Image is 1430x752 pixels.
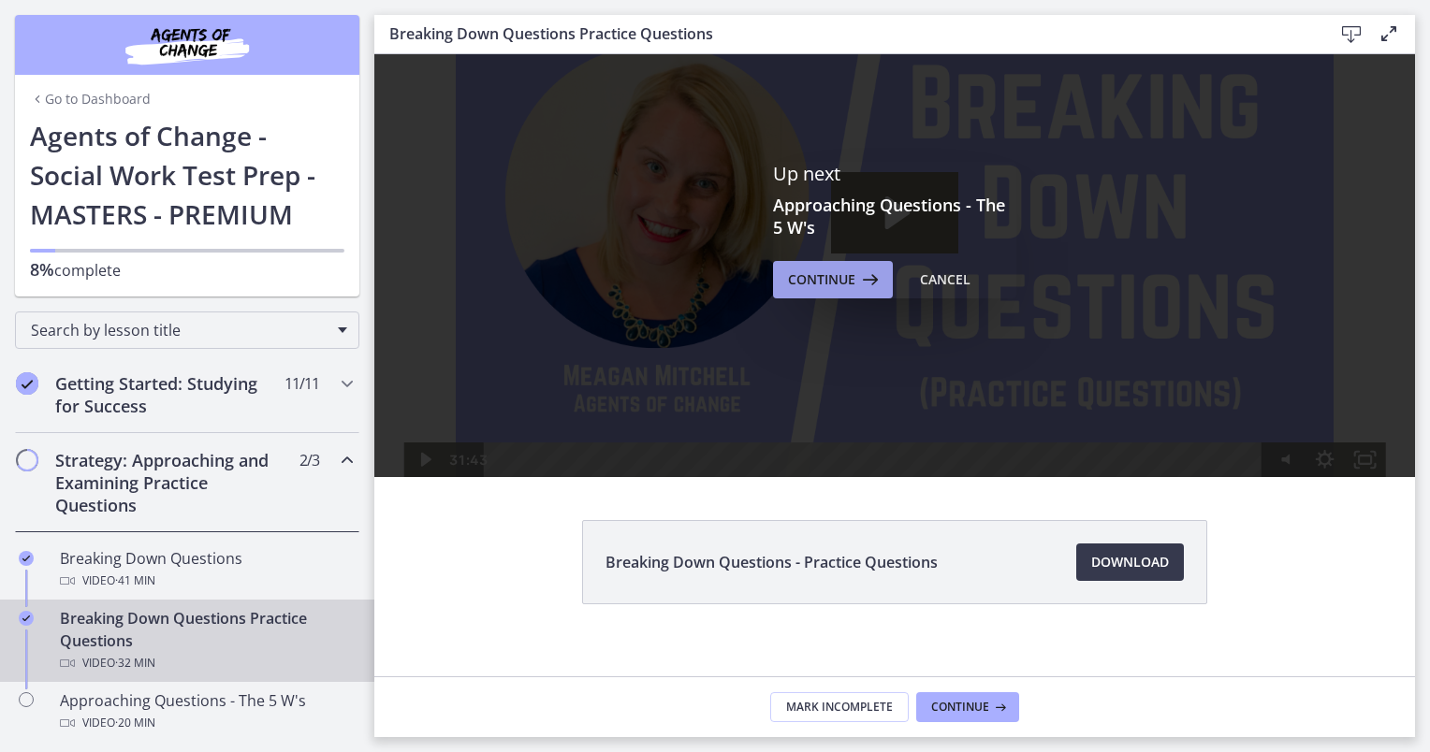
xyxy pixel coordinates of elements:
button: Mark Incomplete [770,692,909,722]
span: · 41 min [115,570,155,592]
span: · 20 min [115,712,155,734]
button: Cancel [905,261,985,298]
span: 11 / 11 [285,372,319,395]
div: Search by lesson title [15,311,359,349]
a: Go to Dashboard [30,90,151,108]
div: Video [60,712,352,734]
span: 8% [30,258,54,281]
button: Continue [916,692,1019,722]
i: Completed [19,551,34,566]
div: Video [60,652,352,674]
div: Video [60,570,352,592]
div: Approaching Questions - The 5 W's [60,689,352,734]
button: Fullscreen [970,459,1012,494]
span: Download [1091,551,1169,573]
span: Breaking Down Questions - Practice Questions [606,551,938,573]
h3: Approaching Questions - The 5 W's [773,194,1016,239]
h2: Getting Started: Studying for Success [55,372,284,417]
span: 2 / 3 [299,449,319,471]
span: Continue [788,268,855,291]
div: Breaking Down Questions Practice Questions [60,607,352,674]
button: Mute [889,459,930,494]
div: Playbar [124,459,878,494]
button: Play Video [29,459,70,494]
i: Completed [16,372,38,395]
h1: Agents of Change - Social Work Test Prep - MASTERS - PREMIUM [30,116,344,234]
img: Agents of Change [75,22,299,67]
button: Show settings menu [929,459,970,494]
div: Cancel [920,268,970,291]
button: Continue [773,261,893,298]
p: Up next [773,162,1016,186]
span: · 32 min [115,652,155,674]
i: Completed [19,611,34,626]
span: Continue [931,700,989,715]
span: Mark Incomplete [786,700,893,715]
h3: Breaking Down Questions Practice Questions [389,22,1303,45]
a: Download [1076,543,1184,581]
button: Play Video: cbe1c36tov91j64ibqa0.mp4 [457,189,585,270]
span: Search by lesson title [31,320,328,340]
p: complete [30,258,344,282]
div: Breaking Down Questions [60,547,352,592]
h2: Strategy: Approaching and Examining Practice Questions [55,449,284,516]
